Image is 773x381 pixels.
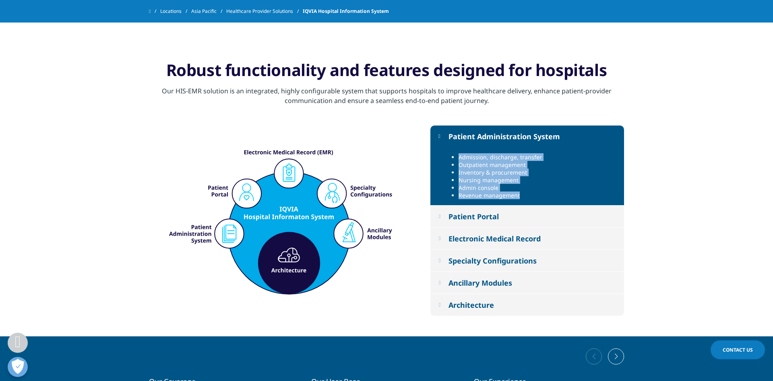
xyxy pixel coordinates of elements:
[608,348,624,365] div: Next slide
[723,346,753,353] span: Contact Us
[449,300,494,310] div: Architecture
[430,228,624,249] button: Electronic Medical Record
[430,272,624,294] button: Ancillary Modules
[430,206,624,227] button: Patient Portal
[226,4,303,19] a: Healthcare Provider Solutions
[303,4,389,19] span: IQVIA Hospital Information System
[459,161,618,169] li: Outpatient management
[449,256,537,266] div: Specialty Configurations
[160,4,191,19] a: Locations
[449,132,560,141] div: Patient Administration System
[449,212,499,221] div: Patient Portal
[459,169,618,176] li: Inventory & procurement
[430,250,624,272] button: Specialty Configurations
[449,278,512,288] div: Ancillary Modules
[430,294,624,316] button: Architecture
[191,4,226,19] a: Asia Pacific
[449,234,541,243] div: Electronic Medical Record
[149,60,624,80] center: Robust functionality and features designed for hospitals
[459,176,618,184] li: Nursing management
[149,86,624,105] center: Our HIS-EMR solution is an integrated, highly configurable system that supports hospitals to impr...
[459,153,618,161] li: Admission, discharge, transfer
[8,357,28,377] button: Open Preferences
[459,184,618,192] li: Admin console
[459,192,618,199] li: Revenue management
[430,126,624,147] button: Patient Administration System
[711,340,765,359] a: Contact Us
